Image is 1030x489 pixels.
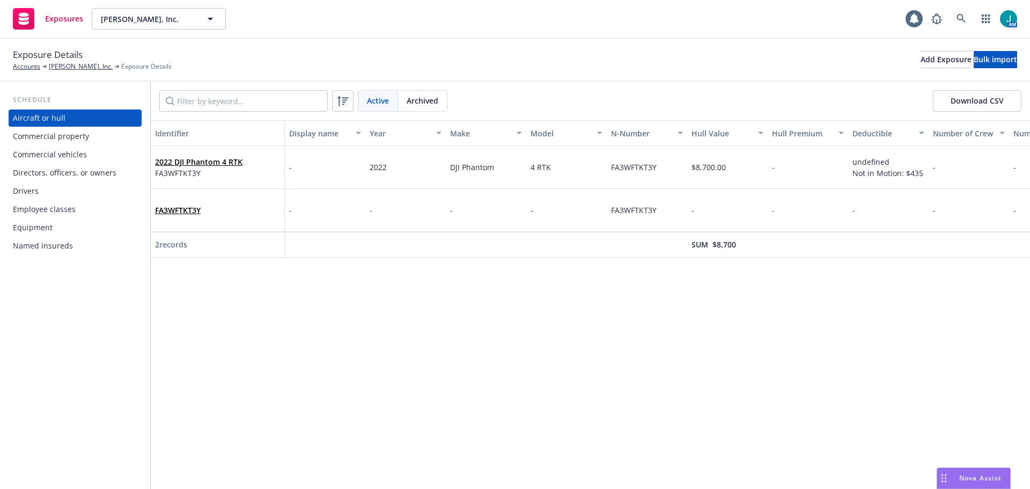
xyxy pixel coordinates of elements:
[13,201,76,218] div: Employee classes
[155,167,242,179] span: FA3WFTKT3Y
[691,128,752,139] div: Hull Value
[712,239,736,250] span: $8,700
[9,201,142,218] a: Employee classes
[691,239,708,250] span: Sum
[611,162,657,172] span: FA3WFTKT3Y
[155,205,201,216] span: FA3WFTKT3Y
[155,128,280,139] div: Identifier
[848,120,929,146] button: Deductible
[450,128,510,139] div: Make
[13,62,40,71] a: Accounts
[9,237,142,254] a: Named insureds
[9,219,142,236] a: Equipment
[1013,162,1016,172] span: -
[13,128,89,145] div: Commercial property
[921,51,972,68] button: Add Exposure
[951,8,972,30] a: Search
[370,162,387,172] span: 2022
[13,146,87,163] div: Commercial vehicles
[772,205,775,215] span: -
[975,8,997,30] a: Switch app
[151,120,285,146] button: Identifier
[155,239,187,250] span: 2 records
[772,128,832,139] div: Hull Premium
[13,110,65,127] div: Aircraft or hull
[446,120,526,146] button: Make
[13,48,83,62] span: Exposure Details
[9,128,142,145] a: Commercial property
[974,51,1017,68] button: Bulk import
[852,205,855,215] span: -
[121,62,172,71] span: Exposure Details
[852,128,913,139] div: Deductible
[687,120,768,146] button: Hull Value
[9,164,142,181] a: Directors, officers, or owners
[13,237,73,254] div: Named insureds
[772,162,775,172] span: -
[13,164,116,181] div: Directors, officers, or owners
[289,205,292,216] span: -
[531,128,591,139] div: Model
[370,205,372,215] span: -
[367,95,389,106] span: Active
[407,95,438,106] span: Archived
[450,162,494,172] span: DJI Phantom
[13,219,53,236] div: Equipment
[450,205,453,215] span: -
[526,120,607,146] button: Model
[933,90,1021,112] button: Download CSV
[933,162,936,172] span: -
[9,110,142,127] a: Aircraft or hull
[92,8,226,30] button: [PERSON_NAME], Inc.
[9,4,87,34] a: Exposures
[365,120,446,146] button: Year
[9,183,142,200] a: Drivers
[289,128,349,139] div: Display name
[611,128,671,139] div: N-Number
[101,13,194,25] span: [PERSON_NAME], Inc.
[159,90,328,112] input: Filter by keyword...
[155,205,201,215] a: FA3WFTKT3Y
[45,14,83,23] span: Exposures
[155,157,242,167] a: 2022 DJI Phantom 4 RTK
[1013,205,1016,215] span: -
[289,162,292,173] span: -
[933,205,936,215] span: -
[370,128,430,139] div: Year
[929,120,1009,146] button: Number of Crew
[285,120,365,146] button: Display name
[607,120,687,146] button: N-Number
[768,120,848,146] button: Hull Premium
[531,162,551,172] span: 4 RTK
[611,205,657,215] span: FA3WFTKT3Y
[9,94,142,105] div: Schedule
[9,146,142,163] a: Commercial vehicles
[937,468,1011,489] button: Nova Assist
[155,156,242,167] span: 2022 DJI Phantom 4 RTK
[49,62,113,71] a: [PERSON_NAME], Inc.
[13,183,39,200] div: Drivers
[691,162,726,172] span: $8,700.00
[959,473,1002,483] span: Nova Assist
[937,468,951,488] div: Drag to move
[926,8,947,30] a: Report a Bug
[852,157,923,178] span: undefined Not in Motion: $435
[531,205,533,215] span: -
[691,205,694,215] span: -
[1000,10,1017,27] img: photo
[933,128,993,139] div: Number of Crew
